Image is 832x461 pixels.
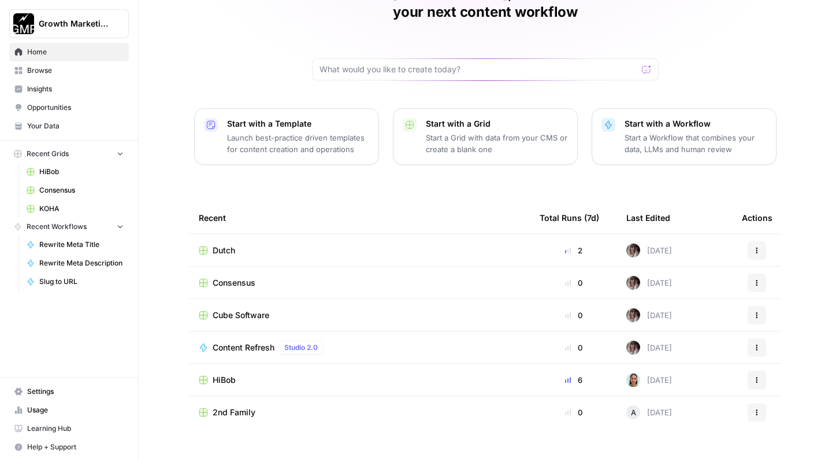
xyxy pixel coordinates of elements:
a: Home [9,43,129,61]
a: Consensus [21,181,129,200]
div: Recent [199,202,521,234]
a: Your Data [9,117,129,135]
span: Home [27,47,124,57]
p: Launch best-practice driven templates for content creation and operations [227,132,369,155]
img: Growth Marketing Pro Logo [13,13,34,34]
span: Content Refresh [213,342,274,353]
p: Start a Grid with data from your CMS or create a blank one [426,132,568,155]
span: Dutch [213,245,235,256]
a: Settings [9,382,129,401]
span: Learning Hub [27,423,124,434]
a: Rewrite Meta Title [21,235,129,254]
span: HiBob [213,374,236,386]
a: KOHA [21,200,129,218]
span: Consensus [39,185,124,196]
span: Cube Software [213,309,269,321]
div: [DATE] [626,341,672,355]
a: Browse [9,61,129,80]
div: Actions [742,202,772,234]
img: bcj5vpwzixjoaa8madow33a2cxst [626,373,640,387]
div: 6 [540,374,608,386]
p: Start with a Workflow [625,118,767,130]
span: 2nd Family [213,407,255,418]
span: Recent Workflows [27,222,87,232]
a: HiBob [199,374,521,386]
span: HiBob [39,167,124,177]
div: 0 [540,407,608,418]
span: Opportunities [27,102,124,113]
div: [DATE] [626,405,672,419]
img: rw7z87w77s6b6ah2potetxv1z3h6 [626,276,640,290]
div: 2 [540,245,608,256]
p: Start a Workflow that combines your data, LLMs and human review [625,132,767,155]
a: HiBob [21,163,129,181]
span: Recent Grids [27,149,69,159]
a: Rewrite Meta Description [21,254,129,272]
span: Insights [27,84,124,94]
span: Help + Support [27,442,124,452]
span: Rewrite Meta Title [39,239,124,250]
span: Browse [27,65,124,76]
span: Slug to URL [39,276,124,287]
button: Recent Grids [9,145,129,163]
a: Learning Hub [9,419,129,438]
span: Usage [27,405,124,415]
img: rw7z87w77s6b6ah2potetxv1z3h6 [626,341,640,355]
div: 0 [540,342,608,353]
div: Total Runs (7d) [540,202,599,234]
span: Your Data [27,121,124,131]
button: Workspace: Growth Marketing Pro [9,9,129,38]
span: Consensus [213,277,255,289]
input: What would you like to create today? [320,64,637,75]
div: [DATE] [626,308,672,322]
p: Start with a Grid [426,118,568,130]
span: Studio 2.0 [284,342,318,353]
a: Consensus [199,277,521,289]
a: Opportunities [9,98,129,117]
div: [DATE] [626,276,672,290]
button: Recent Workflows [9,218,129,235]
div: Last Edited [626,202,670,234]
div: 0 [540,309,608,321]
img: rw7z87w77s6b6ah2potetxv1z3h6 [626,308,640,322]
a: Dutch [199,245,521,256]
span: Settings [27,386,124,397]
div: [DATE] [626,244,672,257]
a: Content RefreshStudio 2.0 [199,341,521,355]
span: A [631,407,636,418]
button: Start with a WorkflowStart a Workflow that combines your data, LLMs and human review [592,108,777,165]
button: Start with a GridStart a Grid with data from your CMS or create a blank one [393,108,578,165]
p: Start with a Template [227,118,369,130]
button: Help + Support [9,438,129,456]
a: 2nd Family [199,407,521,418]
div: [DATE] [626,373,672,387]
span: KOHA [39,204,124,214]
a: Insights [9,80,129,98]
div: 0 [540,277,608,289]
img: rw7z87w77s6b6ah2potetxv1z3h6 [626,244,640,257]
span: Growth Marketing Pro [39,18,109,29]
a: Usage [9,401,129,419]
span: Rewrite Meta Description [39,258,124,268]
a: Slug to URL [21,272,129,291]
a: Cube Software [199,309,521,321]
button: Start with a TemplateLaunch best-practice driven templates for content creation and operations [194,108,379,165]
